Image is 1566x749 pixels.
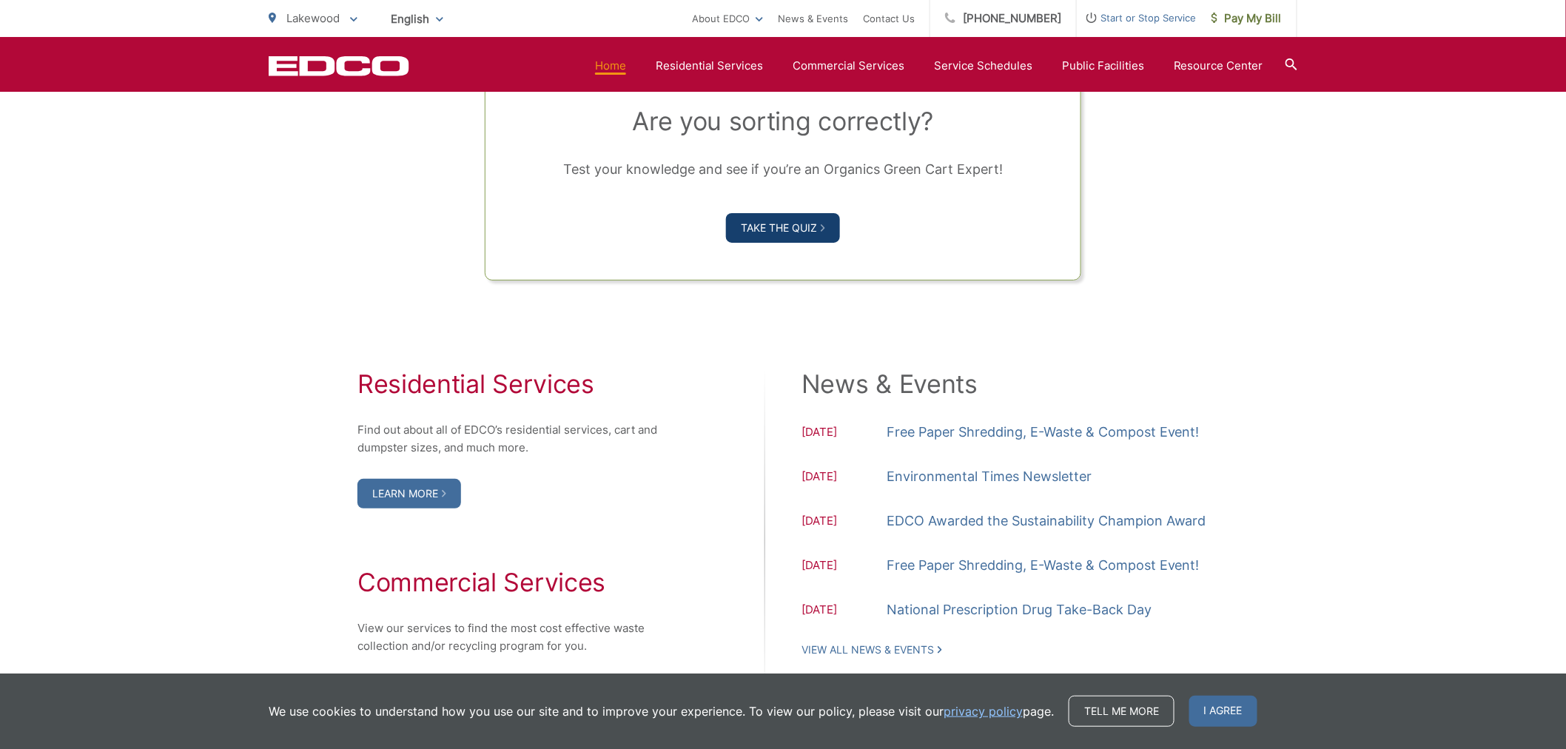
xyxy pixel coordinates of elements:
a: EDCO Awarded the Sustainability Champion Award [887,510,1206,532]
h2: Commercial Services [357,568,676,597]
h3: Are you sorting correctly? [522,107,1044,136]
span: Pay My Bill [1212,10,1282,27]
a: Environmental Times Newsletter [887,466,1092,488]
h2: News & Events [802,369,1209,399]
a: Free Paper Shredding, E-Waste & Compost Event! [887,554,1200,577]
a: Learn More [357,479,461,508]
span: [DATE] [802,557,887,577]
a: EDCD logo. Return to the homepage. [269,56,409,76]
a: Free Paper Shredding, E-Waste & Compost Event! [887,421,1200,443]
a: Home [595,57,626,75]
span: English [380,6,454,32]
p: Find out about all of EDCO’s residential services, cart and dumpster sizes, and much more. [357,421,676,457]
a: Tell me more [1069,696,1174,727]
span: [DATE] [802,423,887,443]
a: Resource Center [1174,57,1263,75]
a: Residential Services [656,57,763,75]
a: Take the Quiz [726,213,840,243]
span: [DATE] [802,601,887,621]
span: I agree [1189,696,1257,727]
a: About EDCO [692,10,763,27]
span: [DATE] [802,512,887,532]
p: We use cookies to understand how you use our site and to improve your experience. To view our pol... [269,702,1054,720]
h2: Residential Services [357,369,676,399]
p: Test your knowledge and see if you’re an Organics Green Cart Expert! [522,158,1044,181]
a: privacy policy [944,702,1023,720]
a: View All News & Events [802,643,942,656]
a: News & Events [778,10,848,27]
p: View our services to find the most cost effective waste collection and/or recycling program for you. [357,619,676,655]
a: Commercial Services [793,57,904,75]
span: [DATE] [802,468,887,488]
span: Lakewood [286,11,340,25]
a: National Prescription Drug Take-Back Day [887,599,1152,621]
a: Public Facilities [1062,57,1144,75]
a: Contact Us [863,10,915,27]
a: Service Schedules [934,57,1032,75]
